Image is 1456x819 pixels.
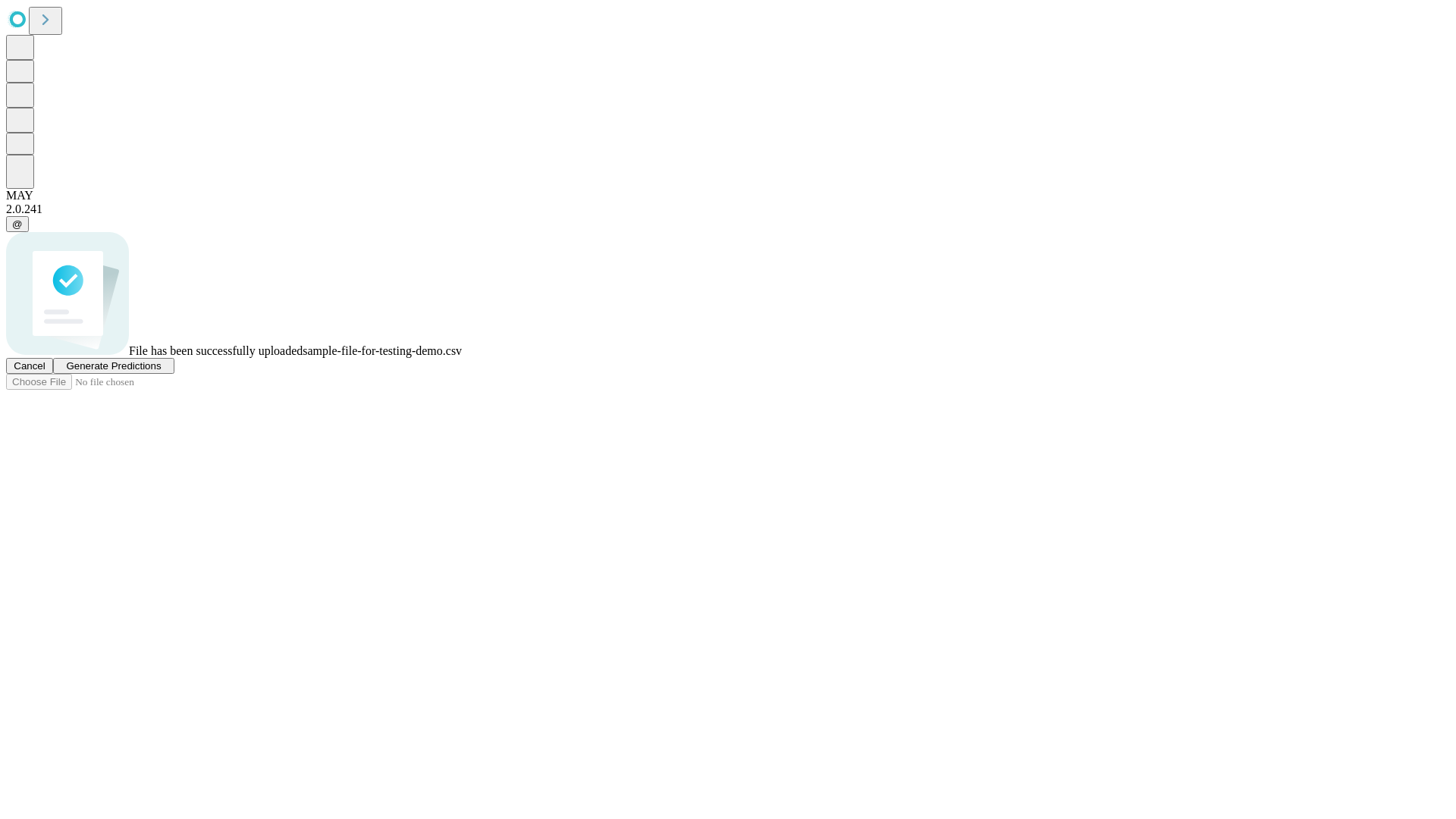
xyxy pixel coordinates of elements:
span: Generate Predictions [66,360,161,372]
button: Cancel [6,358,53,374]
span: sample-file-for-testing-demo.csv [303,344,462,357]
div: MAY [6,189,1450,202]
span: @ [12,218,23,230]
button: Generate Predictions [53,358,174,374]
button: @ [6,216,29,232]
div: 2.0.241 [6,202,1450,216]
span: Cancel [14,360,45,372]
span: File has been successfully uploaded [129,344,303,357]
